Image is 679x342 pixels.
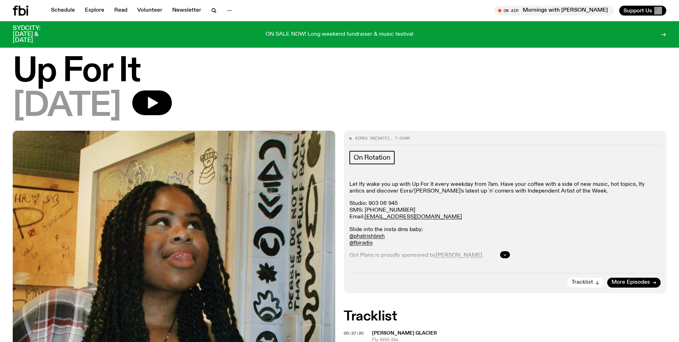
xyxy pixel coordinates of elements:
p: Let Ify wake you up with Up For It every weekday from 7am. Have your coffee with a side of new mu... [349,181,661,195]
a: Explore [81,6,109,16]
a: More Episodes [607,278,661,288]
a: Schedule [47,6,79,16]
h1: Up For It [13,56,666,88]
a: @phatrishbish [349,234,385,239]
button: 00:37:20 [344,331,364,335]
span: On Rotation [354,154,390,161]
span: [PERSON_NAME] Glacier [372,331,437,336]
span: [DATE] [375,135,390,141]
span: Support Us [623,7,652,14]
span: 00:37:20 [344,330,364,336]
h2: Tracklist [344,310,666,323]
a: @fbiradio [349,240,373,246]
span: Aired on [355,135,375,141]
a: On Rotation [349,151,395,164]
span: , 7:00am [390,135,410,141]
button: Support Us [619,6,666,16]
a: Read [110,6,132,16]
a: Newsletter [168,6,205,16]
h3: SYDCITY: [DATE] & [DATE] [13,25,58,43]
a: [EMAIL_ADDRESS][DOMAIN_NAME] [365,214,462,220]
p: ON SALE NOW! Long weekend fundraiser & music festival [266,31,413,38]
button: On AirMornings with [PERSON_NAME] [494,6,614,16]
button: Tracklist [567,278,604,288]
span: [DATE] [13,90,121,122]
a: Volunteer [133,6,167,16]
span: Tracklist [571,280,593,285]
span: More Episodes [611,280,650,285]
p: Studio: 903 06 945 SMS: [PHONE_NUMBER] Email: [349,200,661,221]
p: Slide into the insta dms baby: [349,226,661,247]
